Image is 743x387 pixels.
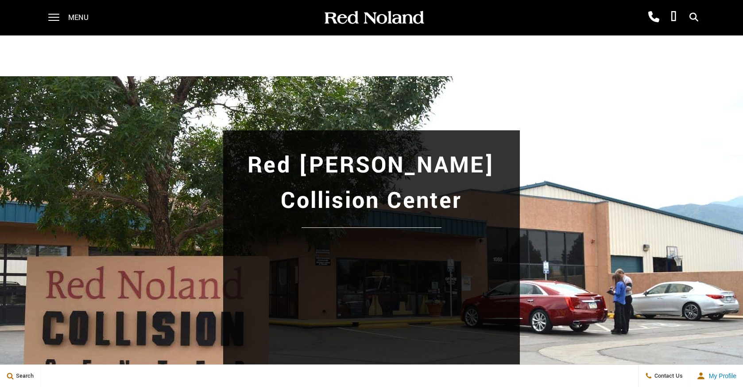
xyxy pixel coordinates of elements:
span: My Profile [705,372,736,379]
button: user-profile-menu [690,365,743,387]
h1: Red [PERSON_NAME] Collision Center [232,148,511,219]
img: Red Noland Auto Group [323,10,425,26]
span: Contact Us [652,372,683,380]
span: Search [14,372,34,380]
